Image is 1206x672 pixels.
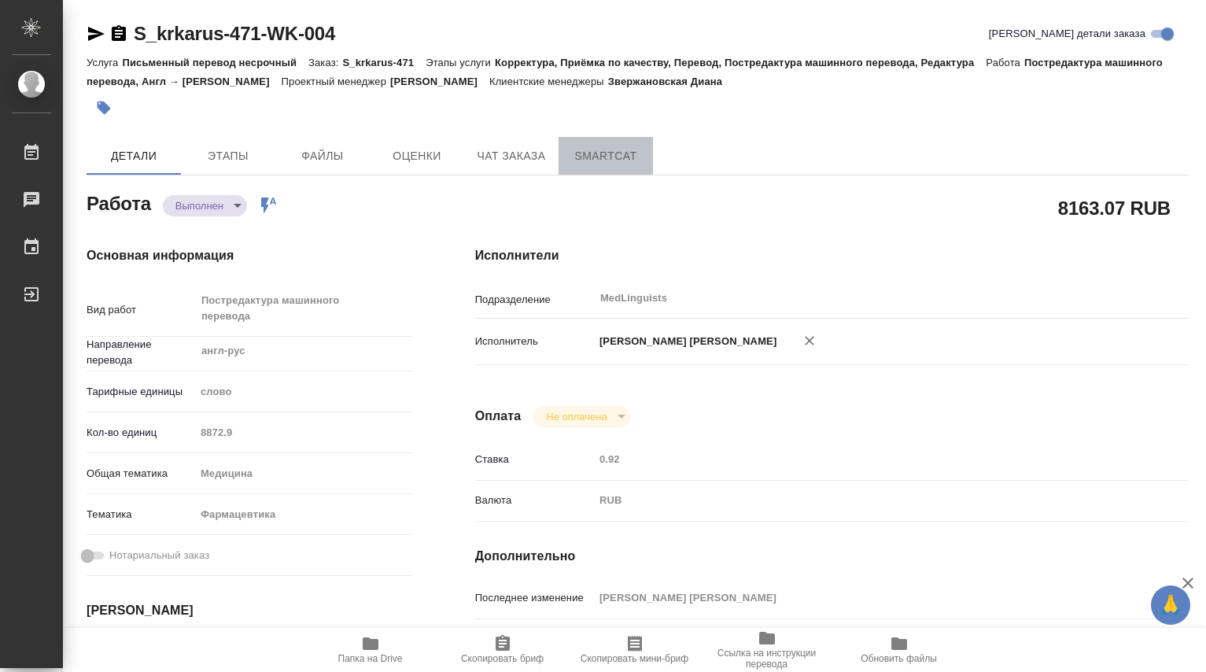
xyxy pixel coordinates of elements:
[285,146,360,166] span: Файлы
[475,590,594,606] p: Последнее изменение
[190,146,266,166] span: Этапы
[87,90,121,125] button: Добавить тэг
[195,501,412,528] div: Фармацевтика
[594,334,777,349] p: [PERSON_NAME] [PERSON_NAME]
[87,425,195,441] p: Кол-во единиц
[475,407,522,426] h4: Оплата
[87,302,195,318] p: Вид работ
[581,653,688,664] span: Скопировать мини-бриф
[338,653,403,664] span: Папка на Drive
[701,628,833,672] button: Ссылка на инструкции перевода
[608,76,734,87] p: Звержановская Диана
[87,188,151,216] h2: Работа
[122,57,308,68] p: Письменный перевод несрочный
[87,384,195,400] p: Тарифные единицы
[475,452,594,467] p: Ставка
[195,460,412,487] div: Медицина
[437,628,569,672] button: Скопировать бриф
[475,292,594,308] p: Подразделение
[304,628,437,672] button: Папка на Drive
[1058,194,1171,221] h2: 8163.07 RUB
[489,76,608,87] p: Клиентские менеджеры
[195,378,412,405] div: слово
[163,195,247,216] div: Выполнен
[710,648,824,670] span: Ссылка на инструкции перевода
[87,601,412,620] h4: [PERSON_NAME]
[474,146,549,166] span: Чат заказа
[594,586,1129,609] input: Пустое поле
[989,26,1145,42] span: [PERSON_NAME] детали заказа
[475,246,1189,265] h4: Исполнители
[195,421,412,444] input: Пустое поле
[134,23,335,44] a: S_krkarus-471-WK-004
[282,76,390,87] p: Проектный менеджер
[594,448,1129,471] input: Пустое поле
[87,466,195,482] p: Общая тематика
[379,146,455,166] span: Оценки
[541,410,611,423] button: Не оплачена
[495,57,986,68] p: Корректура, Приёмка по качеству, Перевод, Постредактура машинного перевода, Редактура
[833,628,965,672] button: Обновить файлы
[87,337,195,368] p: Направление перевода
[426,57,495,68] p: Этапы услуги
[475,493,594,508] p: Валюта
[475,334,594,349] p: Исполнитель
[87,24,105,43] button: Скопировать ссылку для ЯМессенджера
[96,146,171,166] span: Детали
[308,57,342,68] p: Заказ:
[461,653,544,664] span: Скопировать бриф
[1151,585,1190,625] button: 🙏
[109,548,209,563] span: Нотариальный заказ
[390,76,489,87] p: [PERSON_NAME]
[342,57,426,68] p: S_krkarus-471
[986,57,1024,68] p: Работа
[109,24,128,43] button: Скопировать ссылку
[861,653,937,664] span: Обновить файлы
[594,487,1129,514] div: RUB
[569,628,701,672] button: Скопировать мини-бриф
[533,406,630,427] div: Выполнен
[171,199,228,212] button: Выполнен
[475,547,1189,566] h4: Дополнительно
[87,57,122,68] p: Услуга
[1157,589,1184,622] span: 🙏
[792,323,827,358] button: Удалить исполнителя
[568,146,644,166] span: SmartCat
[87,507,195,522] p: Тематика
[87,246,412,265] h4: Основная информация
